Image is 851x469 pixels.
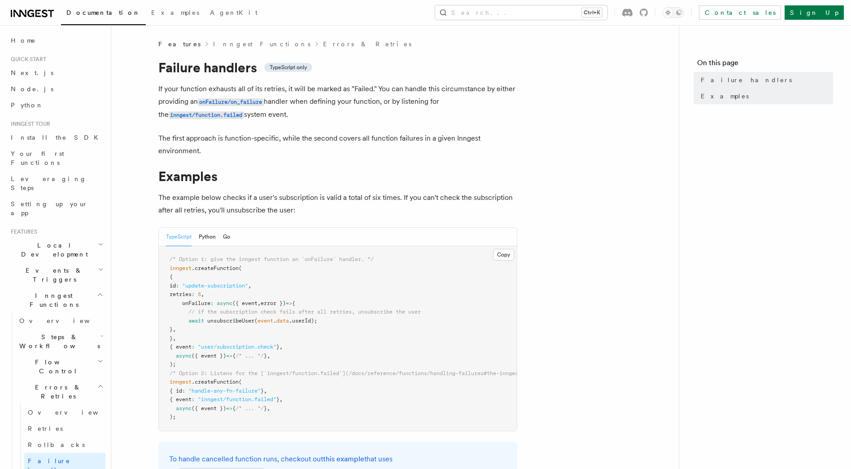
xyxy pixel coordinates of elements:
span: , [173,335,176,341]
span: } [264,353,267,359]
a: Install the SDK [7,129,105,146]
span: } [170,335,173,341]
span: Errors & Retries [16,383,97,401]
h1: Failure handlers [158,59,517,75]
span: event [257,318,273,324]
a: Sign Up [785,5,844,20]
p: The first approach is function-specific, while the second covers all function failures in a given... [158,132,517,157]
h4: On this page [697,58,833,72]
span: , [267,353,270,359]
a: Python [7,97,105,113]
span: // if the subscription check fails after all retries, unsubscribe the user [188,309,421,315]
a: Failure handlers [697,72,833,88]
span: Local Development [7,241,98,259]
span: , [257,300,261,306]
span: Failure handlers [701,75,792,84]
span: ( [239,265,242,271]
span: .userId); [289,318,317,324]
a: Retries [24,420,105,437]
span: Inngest tour [7,120,50,128]
span: , [267,405,270,411]
a: Home [7,32,105,49]
span: Install the SDK [11,134,104,141]
span: , [201,291,204,297]
span: { [170,274,173,280]
button: Flow Control [16,354,105,379]
span: => [226,405,232,411]
span: "handle-any-fn-failure" [188,388,261,394]
button: Python [199,228,216,246]
span: AgentKit [210,9,257,16]
span: , [264,388,267,394]
span: retries [170,291,192,297]
span: Retries [28,425,63,432]
span: Rollbacks [28,441,85,448]
span: async [217,300,232,306]
span: Python [11,102,44,109]
button: TypeScript [166,228,192,246]
span: { [232,405,236,411]
span: ); [170,361,176,367]
a: AgentKit [205,3,263,24]
span: : [176,283,179,289]
a: Overview [16,313,105,329]
span: . [273,318,276,324]
span: Steps & Workflows [16,332,100,350]
span: data [276,318,289,324]
button: Go [223,228,230,246]
span: 5 [198,291,201,297]
a: onFailure/on_failure [198,97,264,106]
span: { [292,300,295,306]
span: ); [170,414,176,420]
button: Errors & Retries [16,379,105,404]
span: } [170,326,173,332]
span: ( [254,318,257,324]
span: : [192,396,195,403]
a: Errors & Retries [323,40,411,49]
span: async [176,405,192,411]
span: : [192,344,195,350]
span: , [173,326,176,332]
span: Overview [28,409,120,416]
button: Events & Triggers [7,262,105,288]
span: } [276,344,279,350]
button: Copy [493,249,514,261]
span: .createFunction [192,379,239,385]
span: inngest [170,379,192,385]
span: async [176,353,192,359]
span: => [286,300,292,306]
span: inngest [170,265,192,271]
a: Examples [697,88,833,104]
span: onFailure [182,300,210,306]
a: Node.js [7,81,105,97]
span: "update-subscription" [182,283,248,289]
span: Home [11,36,36,45]
a: Examples [146,3,205,24]
span: } [261,388,264,394]
span: TypeScript only [270,64,307,71]
span: Your first Functions [11,150,64,166]
span: await [188,318,204,324]
span: Events & Triggers [7,266,98,284]
span: /* Option 1: give the inngest function an `onFailure` handler. */ [170,256,374,262]
span: /* Option 2: Listens for the [`inngest/function.failed`](/docs/reference/functions/handling-failu... [170,370,794,376]
span: Flow Control [16,358,97,376]
span: { [232,353,236,359]
a: Leveraging Steps [7,171,105,196]
span: Overview [19,317,112,324]
a: Contact sales [699,5,781,20]
span: Leveraging Steps [11,175,87,191]
p: The example below checks if a user's subscription is valid a total of six times. If you can't che... [158,191,517,217]
span: ( [239,379,242,385]
kbd: Ctrl+K [582,8,602,17]
span: : [192,291,195,297]
a: Overview [24,404,105,420]
span: .createFunction [192,265,239,271]
span: , [248,283,251,289]
span: Examples [151,9,199,16]
span: ({ event }) [192,405,226,411]
span: Inngest Functions [7,291,97,309]
button: Steps & Workflows [16,329,105,354]
span: Features [7,228,37,235]
span: "user/subscription.check" [198,344,276,350]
